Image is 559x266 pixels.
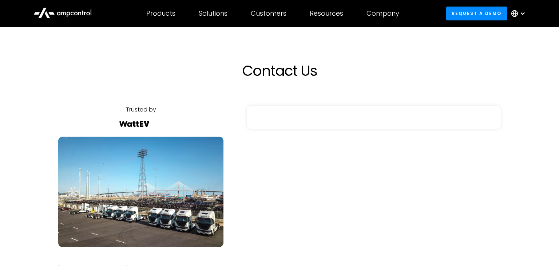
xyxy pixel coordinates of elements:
[146,9,175,17] div: Products
[126,106,156,114] div: Trusted by
[446,7,507,20] a: Request a demo
[251,9,286,17] div: Customers
[199,9,227,17] div: Solutions
[310,9,343,17] div: Resources
[118,121,150,127] img: Watt EV Logo Real
[119,62,440,79] h1: Contact Us
[366,9,399,17] div: Company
